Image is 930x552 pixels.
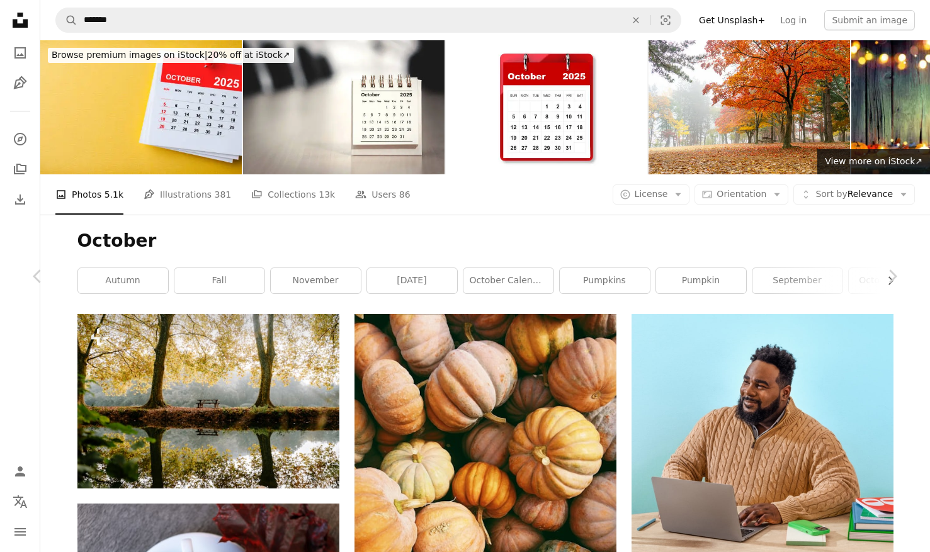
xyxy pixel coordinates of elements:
a: Download History [8,187,33,212]
a: Collections 13k [251,174,335,215]
button: Visual search [650,8,681,32]
a: [DATE] [367,268,457,293]
a: pumpkin [656,268,746,293]
span: Relevance [815,188,893,201]
img: Calendar page October of the year 2025 white color in meeting room in office. [243,40,445,174]
button: Orientation [695,184,788,205]
span: Orientation [717,189,766,199]
a: Users 86 [355,174,411,215]
div: 20% off at iStock ↗ [48,48,294,63]
img: a bench sitting in the middle of a forest next to a lake [77,314,339,488]
img: White Sticky Note With 2025 October Calendar And Red Push Pin On Blue Background [40,40,242,174]
span: 13k [319,188,335,201]
span: Browse premium images on iStock | [52,50,207,60]
a: Get Unsplash+ [691,10,773,30]
a: Next [854,216,930,337]
button: License [613,184,690,205]
button: Submit an image [824,10,915,30]
img: October 2025 calendar [446,40,647,174]
span: 381 [215,188,232,201]
a: Photos [8,40,33,65]
button: Sort byRelevance [793,184,915,205]
span: 86 [399,188,411,201]
a: a bench sitting in the middle of a forest next to a lake [77,395,339,407]
form: Find visuals sitewide [55,8,681,33]
a: Collections [8,157,33,182]
button: Menu [8,519,33,544]
a: Illustrations [8,70,33,96]
a: Log in [773,10,814,30]
a: fall [174,268,264,293]
button: Search Unsplash [56,8,77,32]
a: View more on iStock↗ [817,149,930,174]
img: autumn scenery [649,40,850,174]
span: License [635,189,668,199]
a: Illustrations 381 [144,174,231,215]
h1: October [77,230,893,252]
a: Log in / Sign up [8,459,33,484]
a: Browse premium images on iStock|20% off at iStock↗ [40,40,302,70]
button: Language [8,489,33,514]
a: october calendar [463,268,553,293]
a: Explore [8,127,33,152]
a: september [752,268,842,293]
button: Clear [622,8,650,32]
a: autumn [78,268,168,293]
span: Sort by [815,189,847,199]
a: photo of orange and green squash lot [354,483,616,494]
a: pumpkins [560,268,650,293]
a: november [271,268,361,293]
span: View more on iStock ↗ [825,156,922,166]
